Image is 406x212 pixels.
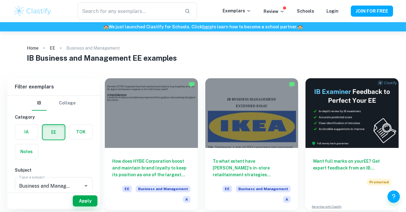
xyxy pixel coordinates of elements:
[312,205,342,209] a: Advertise with Clastify
[283,196,291,203] span: A
[223,7,251,14] p: Exemplars
[136,185,191,192] span: Business and Management
[202,24,212,29] a: here
[15,167,92,173] h6: Subject
[59,96,76,111] button: College
[19,174,45,180] label: Type a subject
[313,158,391,171] h6: Want full marks on your EE ? Get expert feedback from an IB examiner!
[103,24,109,29] span: 🏫
[122,185,132,192] span: EE
[82,181,90,190] button: Open
[7,78,100,96] h6: Filter exemplars
[189,81,195,88] img: Marked
[351,6,393,17] button: JOIN FOR FREE
[1,23,405,30] h6: We just launched Clastify for Schools. Click to learn how to become a school partner.
[13,5,52,17] img: Clastify logo
[15,124,38,139] button: IA
[27,52,379,63] h1: IB Business and Management EE examples
[27,44,39,52] a: Home
[213,158,291,178] h6: To what extent have [PERSON_NAME]'s in-store retailtainment strategies contributed to enhancing b...
[15,114,92,120] h6: Category
[15,144,38,159] button: Notes
[367,179,391,185] span: Promoted
[78,2,179,20] input: Search for any exemplars...
[50,44,55,52] a: EE
[297,9,314,14] a: Schools
[289,81,295,88] img: Marked
[69,124,92,139] button: TOK
[32,96,47,111] button: IB
[306,78,399,148] img: Thumbnail
[222,185,232,192] span: EE
[66,45,120,51] p: Business and Management
[183,196,191,203] span: A
[264,8,285,15] p: Review
[297,24,303,29] span: 🏫
[236,185,291,192] span: Business and Management
[43,125,65,140] button: EE
[388,190,400,203] button: Help and Feedback
[105,78,198,210] a: How does HYBE Corporation boost and maintain brand loyalty to keep its position as one of the lar...
[326,9,338,14] a: Login
[73,195,97,206] button: Apply
[205,78,298,210] a: To what extent have [PERSON_NAME]'s in-store retailtainment strategies contributed to enhancing b...
[306,78,399,210] a: Want full marks on yourEE? Get expert feedback from an IB examiner!PromotedAdvertise with Clastify
[112,158,191,178] h6: How does HYBE Corporation boost and maintain brand loyalty to keep its position as one of the lar...
[32,96,76,111] div: Filter type choice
